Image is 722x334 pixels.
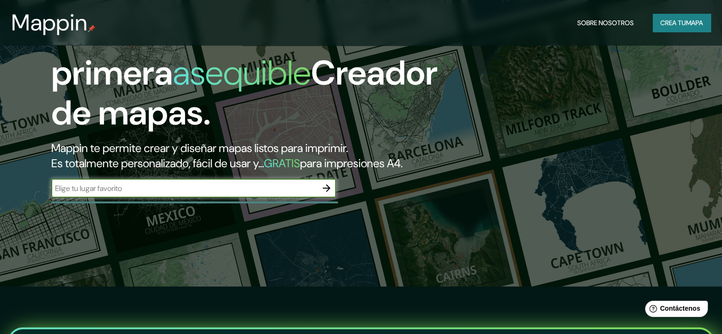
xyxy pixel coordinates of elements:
button: Sobre nosotros [573,14,638,32]
font: para impresiones A4. [300,156,403,171]
iframe: Lanzador de widgets de ayuda [638,297,712,324]
font: La primera [51,11,173,95]
input: Elige tu lugar favorito [51,183,317,194]
font: Sobre nosotros [577,19,634,27]
font: Mappin [11,8,88,38]
font: GRATIS [264,156,300,171]
font: Creador de mapas. [51,51,438,135]
img: pin de mapeo [88,25,95,32]
font: Crea tu [660,19,686,27]
button: Crea tumapa [653,14,711,32]
font: mapa [686,19,703,27]
font: Es totalmente personalizado, fácil de usar y... [51,156,264,171]
font: Mappin te permite crear y diseñar mapas listos para imprimir. [51,141,348,155]
font: asequible [173,51,311,95]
